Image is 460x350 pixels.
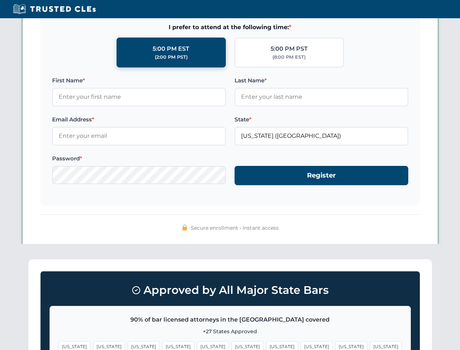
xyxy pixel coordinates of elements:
[52,115,226,124] label: Email Address
[52,23,408,32] span: I prefer to attend at the following time:
[59,315,402,324] p: 90% of bar licensed attorneys in the [GEOGRAPHIC_DATA] covered
[235,127,408,145] input: Florida (FL)
[52,127,226,145] input: Enter your email
[50,280,411,300] h3: Approved by All Major State Bars
[235,166,408,185] button: Register
[52,154,226,163] label: Password
[59,327,402,335] p: +27 States Approved
[52,88,226,106] input: Enter your first name
[235,76,408,85] label: Last Name
[52,76,226,85] label: First Name
[182,225,188,230] img: 🔒
[155,54,188,61] div: (2:00 PM PST)
[271,44,308,54] div: 5:00 PM PST
[272,54,306,61] div: (8:00 PM EST)
[191,224,279,232] span: Secure enrollment • Instant access
[11,4,98,15] img: Trusted CLEs
[235,88,408,106] input: Enter your last name
[153,44,189,54] div: 5:00 PM EST
[235,115,408,124] label: State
